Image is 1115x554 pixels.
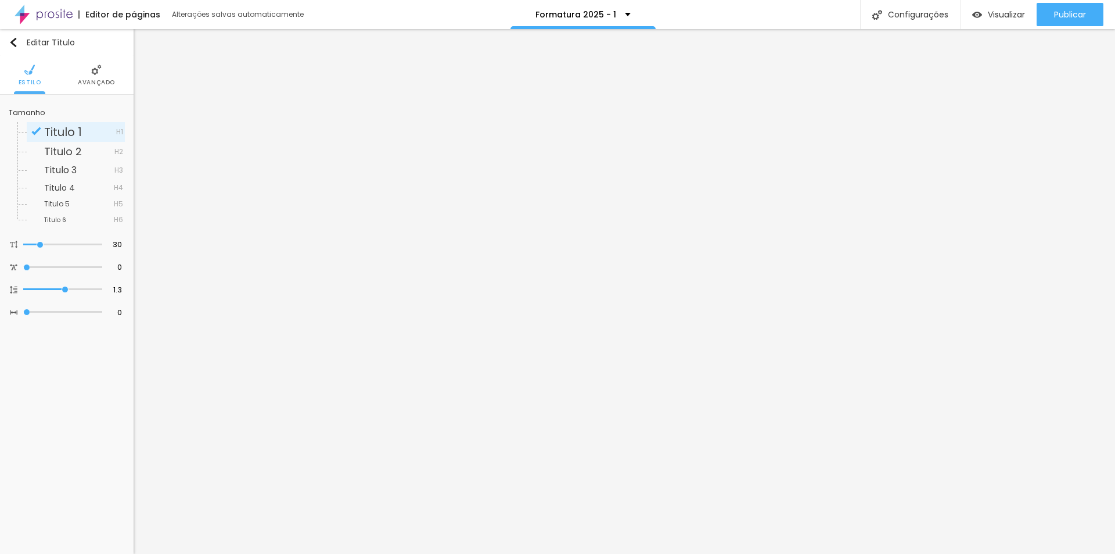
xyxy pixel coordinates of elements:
img: Icone [9,38,18,47]
div: Alterações salvas automaticamente [172,11,305,18]
span: H5 [114,201,123,208]
div: Editar Título [9,38,75,47]
span: H4 [114,184,123,191]
span: Titulo 5 [44,199,70,209]
img: Icone [24,65,35,75]
span: Titulo 2 [44,144,82,159]
div: Editor de páginas [78,10,160,19]
span: Titulo 4 [44,182,75,194]
span: Publicar [1054,10,1086,19]
span: Titulo 3 [44,163,77,177]
div: Tamanho [9,109,125,116]
img: view-1.svg [972,10,982,20]
span: Estilo [19,80,41,85]
img: Icone [10,309,17,316]
img: Icone [31,126,41,136]
img: Icone [10,286,17,294]
span: Avançado [78,80,115,85]
button: Visualizar [961,3,1037,26]
img: Icone [872,10,882,20]
span: H3 [114,167,123,174]
span: H1 [116,128,123,135]
span: Titulo 6 [44,216,66,224]
img: Icone [10,263,17,271]
span: H2 [114,148,123,155]
img: Icone [10,241,17,248]
img: Icone [91,65,102,75]
span: Titulo 1 [44,124,82,140]
span: Visualizar [988,10,1025,19]
p: Formatura 2025 - 1 [535,10,616,19]
span: H6 [114,216,123,223]
iframe: Editor [134,29,1115,554]
button: Publicar [1037,3,1103,26]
